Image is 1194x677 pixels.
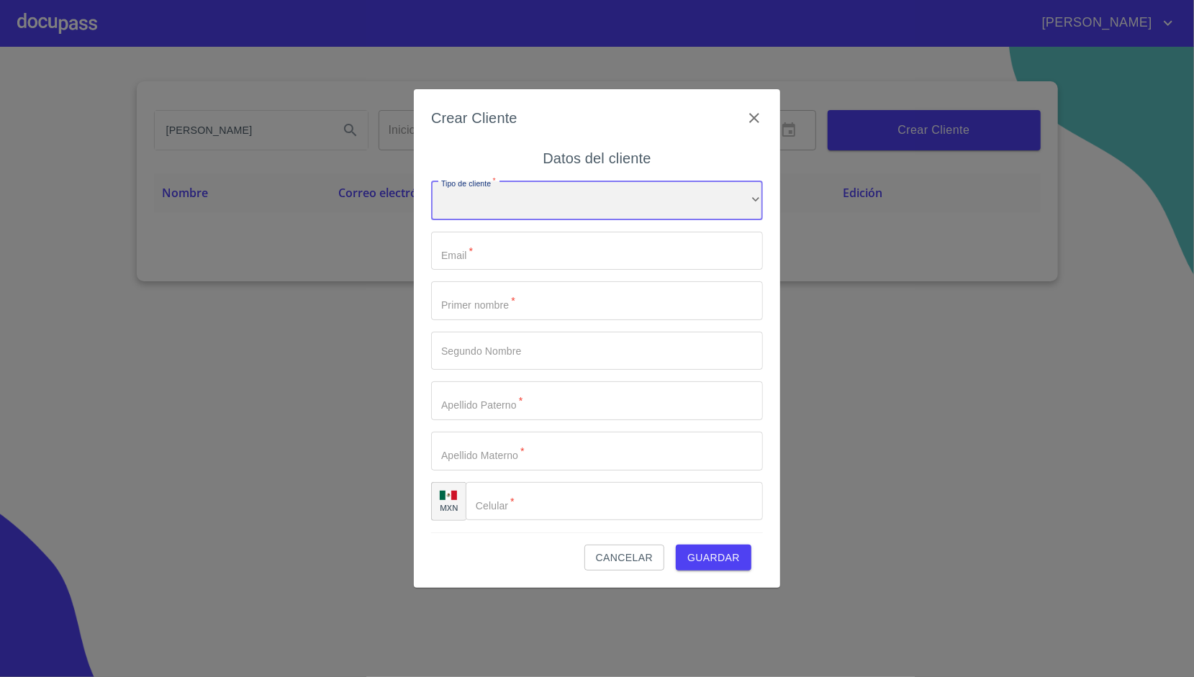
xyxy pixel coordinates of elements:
button: Cancelar [584,545,664,571]
h6: Datos del cliente [543,147,651,170]
span: Cancelar [596,549,653,567]
div: ​ [431,181,763,220]
h6: Crear Cliente [431,106,517,130]
span: Guardar [687,549,740,567]
p: MXN [440,502,458,513]
img: R93DlvwvvjP9fbrDwZeCRYBHk45OWMq+AAOlFVsxT89f82nwPLnD58IP7+ANJEaWYhP0Tx8kkA0WlQMPQsAAgwAOmBj20AXj6... [440,491,457,501]
button: Guardar [676,545,751,571]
